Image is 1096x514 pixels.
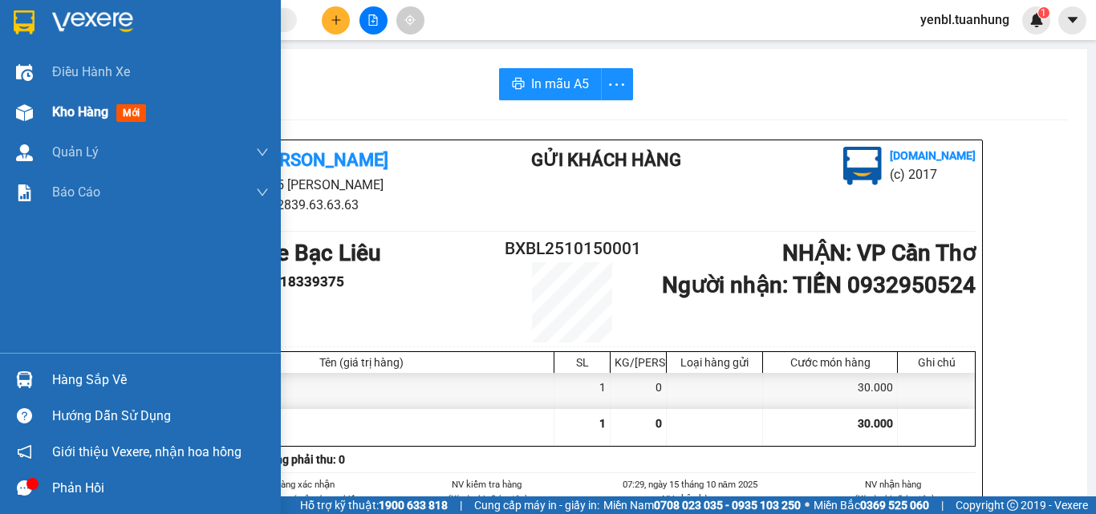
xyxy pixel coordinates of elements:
span: Kho hàng [52,104,108,119]
span: 0 [656,417,662,430]
b: NHẬN : VP Cần Thơ [782,240,976,266]
div: Ghi chú [902,356,971,369]
button: printerIn mẫu A5 [499,68,602,100]
div: Cước món hàng [767,356,893,369]
img: logo.jpg [843,147,882,185]
img: solution-icon [16,184,33,201]
button: aim [396,6,424,34]
h2: BXBL2510150001 [505,236,639,262]
li: 07:29, ngày 15 tháng 10 năm 2025 [607,477,773,492]
span: down [256,146,269,159]
span: | [941,496,944,514]
li: 02839.63.63.63 [7,55,306,75]
span: question-circle [17,408,32,423]
img: icon-new-feature [1029,13,1044,27]
li: NV kiểm tra hàng [404,477,570,492]
b: Tổng phải thu: 0 [263,453,345,466]
strong: 0369 525 060 [860,499,929,512]
span: more [602,75,632,95]
span: Miền Nam [603,496,801,514]
b: Người nhận : TIẾN 0932950524 [662,272,976,298]
div: Hướng dẫn sử dụng [52,404,269,428]
div: Loại hàng gửi [671,356,758,369]
span: 30.000 [858,417,893,430]
span: Quản Lý [52,142,99,162]
img: warehouse-icon [16,144,33,161]
span: down [256,186,269,199]
span: message [17,480,32,496]
li: NV nhận hàng [811,477,976,492]
button: more [601,68,633,100]
img: warehouse-icon [16,64,33,81]
b: Gửi khách hàng [531,150,681,170]
div: SL [558,356,606,369]
span: ⚪️ [805,502,810,508]
li: Người gửi hàng xác nhận [201,477,366,492]
span: Hỗ trợ kỹ thuật: [300,496,448,514]
img: warehouse-icon [16,371,33,388]
div: Hàng sắp về [52,368,269,392]
button: plus [322,6,350,34]
div: 30.000 [763,373,898,409]
div: Tên (giá trị hàng) [173,356,550,369]
i: (Kí và ghi rõ họ tên) [446,493,526,504]
li: (c) 2017 [890,164,976,184]
span: In mẫu A5 [531,74,589,94]
b: [PERSON_NAME] [92,10,227,30]
button: file-add [359,6,388,34]
img: warehouse-icon [16,104,33,121]
span: | [460,496,462,514]
div: 1 thung (Khác) [169,373,554,409]
li: 85 [PERSON_NAME] [7,35,306,55]
span: 1 [599,417,606,430]
span: Giới thiệu Vexere, nhận hoa hồng [52,442,242,462]
span: Cung cấp máy in - giấy in: [474,496,599,514]
div: KG/[PERSON_NAME] [615,356,662,369]
span: yenbl.tuanhung [907,10,1022,30]
div: 0 [611,373,667,409]
div: Phản hồi [52,476,269,500]
span: notification [17,444,32,459]
span: file-add [367,14,379,26]
div: 1 [554,373,611,409]
span: Điều hành xe [52,62,130,82]
span: environment [92,38,105,51]
span: phone [92,59,105,71]
span: 1 [1041,7,1046,18]
span: aim [404,14,416,26]
strong: 0708 023 035 - 0935 103 250 [654,499,801,512]
span: copyright [1007,500,1018,511]
span: printer [512,77,525,92]
i: (Kí và ghi rõ họ tên) [853,493,933,504]
b: [DOMAIN_NAME] [890,149,976,162]
sup: 1 [1038,7,1049,18]
span: mới [116,104,146,122]
li: 02839.63.63.63 [168,195,467,215]
span: Miền Bắc [814,496,929,514]
li: 85 [PERSON_NAME] [168,175,467,195]
span: plus [331,14,342,26]
b: [PERSON_NAME] [254,150,388,170]
b: GỬI : Bến xe Bạc Liêu [7,100,220,127]
li: NV nhận hàng [607,492,773,506]
strong: 1900 633 818 [379,499,448,512]
span: Báo cáo [52,182,100,202]
img: logo-vxr [14,10,35,34]
span: caret-down [1066,13,1080,27]
button: caret-down [1058,6,1086,34]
